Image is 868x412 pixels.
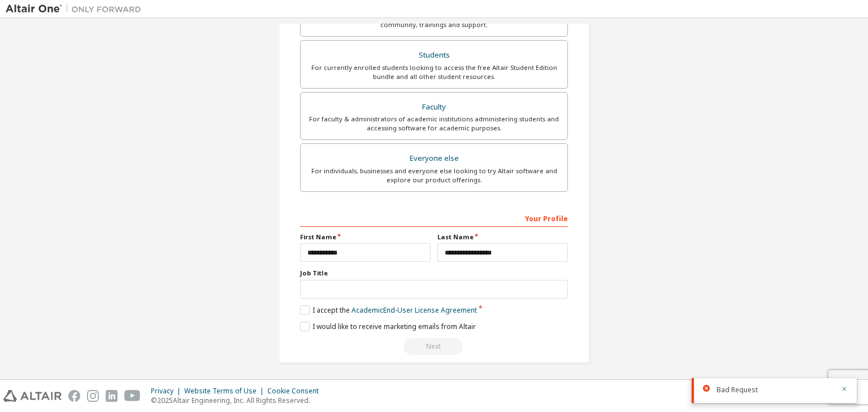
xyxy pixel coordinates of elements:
div: Students [307,47,561,63]
div: Privacy [151,387,184,396]
img: Altair One [6,3,147,15]
div: Faculty [307,99,561,115]
a: Academic End-User License Agreement [351,305,477,315]
div: Cookie Consent [267,387,325,396]
img: facebook.svg [68,390,80,402]
img: altair_logo.svg [3,390,62,402]
div: For individuals, businesses and everyone else looking to try Altair software and explore our prod... [307,166,561,185]
div: Your Profile [300,209,568,227]
img: instagram.svg [87,390,99,402]
div: Website Terms of Use [184,387,267,396]
div: For currently enrolled students looking to access the free Altair Student Edition bundle and all ... [307,63,561,81]
p: © 2025 Altair Engineering, Inc. All Rights Reserved. [151,396,325,405]
label: Job Title [300,269,568,278]
div: Everyone else [307,151,561,166]
label: Last Name [437,233,568,242]
div: Email already exists [300,338,568,355]
span: Bad Request [717,385,758,395]
img: youtube.svg [124,390,141,402]
label: First Name [300,233,431,242]
div: For faculty & administrators of academic institutions administering students and accessing softwa... [307,115,561,133]
label: I accept the [300,305,477,315]
label: I would like to receive marketing emails from Altair [300,322,476,331]
img: linkedin.svg [106,390,118,402]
